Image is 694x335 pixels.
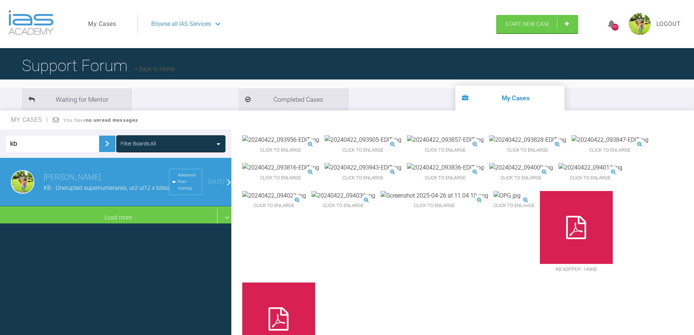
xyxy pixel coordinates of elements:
img: chevronRight.28bd32b0.svg [101,138,113,149]
span: Advanced Post-training [178,172,199,192]
span: Start New Case [505,21,550,27]
a: Back to Home [135,66,175,73]
h3: [PERSON_NAME] [44,171,169,184]
span: KB - Unerupted supernumeraries, ur2 ul12 x-bites [44,184,169,191]
img: 20240422_094023.jpg [242,191,306,200]
span: Click to enlarge [572,145,648,156]
span: Click to enlarge [381,200,488,211]
span: Click to enlarge [407,145,484,156]
img: 20240422_094009.jpg [489,163,553,172]
img: OPG.jpg [494,191,521,200]
span: Click to enlarge [242,145,319,156]
li: Waiting for Mentor [22,88,131,110]
img: Dipak Parmar [11,170,34,194]
img: 20240422_093847-EDIT.jpg [572,135,648,145]
a: My Cases [88,19,116,29]
img: 20240422_093943-EDIT.jpg [325,163,401,172]
span: You have [63,117,138,123]
span: Click to enlarge [558,172,622,184]
img: logo-light.3e3ef733.png [8,10,54,35]
span: [DATE] [208,178,224,185]
span: My Cases [11,116,48,123]
img: 20240422_093828-EDIT.jpg [489,135,566,145]
span: Browse all IAS Services [151,19,211,29]
div: 911 [612,24,619,31]
img: 20240422_093857-EDIT.jpg [407,135,484,145]
span: KB ADP.pdf - 149KB [540,264,613,275]
span: Click to enlarge [311,200,375,211]
span: Click to enlarge [242,172,319,184]
span: Click to enlarge [242,200,306,211]
img: 20240422_094030.jpg [311,191,375,200]
li: Completed Cases [239,88,348,110]
a: Start New Case [496,15,578,33]
input: Enter Case ID or Title [6,136,99,152]
h1: Support Forum [22,53,175,78]
span: Click to enlarge [494,200,534,211]
img: 20240422_093836-EDIT.jpg [407,163,484,172]
span: Click to enlarge [325,172,401,184]
img: 20240422_093905-EDIT.jpg [325,135,401,145]
span: Click to enlarge [325,145,401,156]
span: Click to enlarge [489,145,566,156]
span: Click to enlarge [407,172,484,184]
strong: no unread messages [86,117,138,123]
img: 20240422_094013.jpg [558,163,622,172]
img: 20240422_093956-EDIT.jpg [242,135,319,145]
li: My Cases [455,86,565,110]
a: Logout [656,19,681,29]
img: Screenshot 2025-04-26 at 11.04.10.png [381,191,488,200]
span: Click to enlarge [489,172,553,184]
div: Filter Boards: All [121,140,156,148]
img: 20240422_093816-EDIT.jpg [242,163,319,172]
img: profile.png [629,13,651,35]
